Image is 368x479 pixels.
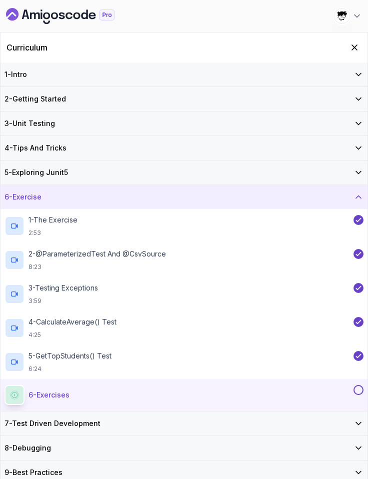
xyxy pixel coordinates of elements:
[0,87,367,111] button: 2-Getting Started
[0,62,367,86] button: 1-Intro
[0,411,367,435] button: 7-Test Driven Development
[4,94,66,104] h3: 2 - Getting Started
[28,390,69,400] p: 6 - Exercises
[4,192,41,202] h3: 6 - Exercise
[28,297,98,305] p: 3:59
[4,317,363,339] button: 4-calculateAverage() Test4:25
[4,467,62,477] h3: 9 - Best Practices
[6,8,138,24] a: Dashboard
[4,215,363,237] button: 1-The Exercise2:53
[28,351,111,361] p: 5 - getTopStudents() Test
[4,283,363,305] button: 3-Testing Exceptions3:59
[334,8,349,23] img: user profile image
[4,443,51,453] h3: 8 - Debugging
[4,249,363,271] button: 2-@ParameterizedTest and @CsvSource8:23
[0,136,367,160] button: 4-Tips And Tricks
[28,263,166,271] p: 8:23
[6,41,47,53] h2: Curriculum
[4,69,27,79] h3: 1 - Intro
[28,249,166,259] p: 2 - @ParameterizedTest and @CsvSource
[0,160,367,184] button: 5-Exploring Junit5
[28,317,116,327] p: 4 - calculateAverage() Test
[4,385,363,405] button: 6-Exercises
[4,143,66,153] h3: 4 - Tips And Tricks
[4,351,363,373] button: 5-getTopStudents() Test6:24
[334,8,362,24] button: user profile image
[28,283,98,293] p: 3 - Testing Exceptions
[28,331,116,339] p: 4:25
[347,40,361,54] button: Hide Curriculum for mobile
[4,418,100,428] h3: 7 - Test Driven Development
[28,365,111,373] p: 6:24
[0,185,367,209] button: 6-Exercise
[0,111,367,135] button: 3-Unit Testing
[4,167,68,177] h3: 5 - Exploring Junit5
[4,118,55,128] h3: 3 - Unit Testing
[0,436,367,460] button: 8-Debugging
[28,215,77,225] p: 1 - The Exercise
[28,229,77,237] p: 2:53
